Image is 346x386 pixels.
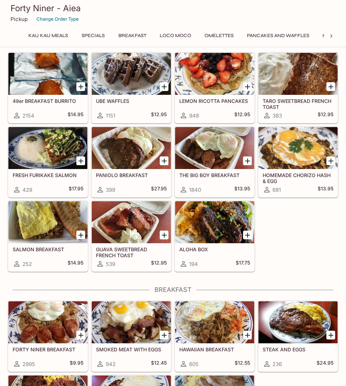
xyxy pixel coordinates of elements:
h5: UBE WAFFLES [96,98,167,104]
span: 1151 [106,112,115,119]
h5: $24.95 [317,360,333,368]
span: 1840 [189,187,201,193]
h5: THE BIG BOY BREAKFAST [179,172,250,178]
button: Add 49er BREAKFAST BURRITO [76,82,85,91]
button: Add UBE WAFFLES [160,82,168,91]
button: Add HAWAIIAN BREAKFAST [243,331,252,339]
button: Add LEMON RICOTTA PANCAKES [243,82,252,91]
button: Add HOMEMADE CHORIZO HASH & EGG [326,156,335,165]
span: 236 [272,361,282,367]
button: Add FORTY NINER BREAKFAST [76,331,85,339]
h5: $12.55 [235,360,250,368]
a: FORTY NINER BREAKFAST2995$9.95 [8,301,88,372]
button: Add GUAVA SWEETBREAD FRENCH TOAST [160,231,168,239]
a: GUAVA SWEETBREAD FRENCH TOAST539$12.95 [91,201,171,272]
p: Pickup [11,16,28,22]
h5: FRESH FURIKAKE SALMON [13,172,83,178]
div: TARO SWEETBREAD FRENCH TOAST [258,53,338,95]
h5: $17.95 [69,185,83,194]
div: ALOHA BOX [175,201,254,243]
a: LEMON RICOTTA PANCAKES948$12.95 [175,52,255,123]
h5: $13.95 [318,185,333,194]
span: 429 [22,187,32,193]
span: 2154 [22,112,34,119]
button: Kau Kau Meals [25,31,72,41]
span: 681 [272,187,281,193]
a: UBE WAFFLES1151$12.95 [91,52,171,123]
h5: GUAVA SWEETBREAD FRENCH TOAST [96,246,167,258]
div: THE BIG BOY BREAKFAST [175,127,254,169]
a: STEAK AND EGGS236$24.95 [258,301,338,372]
button: Add FRESH FURIKAKE SALMON [76,156,85,165]
a: TARO SWEETBREAD FRENCH TOAST383$12.95 [258,52,338,123]
span: 399 [106,187,115,193]
button: Omelettes [201,31,237,41]
h5: $12.95 [151,260,167,268]
a: FRESH FURIKAKE SALMON429$17.95 [8,127,88,197]
h5: $14.95 [68,260,83,268]
span: 2995 [22,361,35,367]
button: Add PANIOLO BREAKFAST [160,156,168,165]
button: Add SMOKED MEAT WITH EGGS [160,331,168,339]
button: Change Order Type [33,14,82,24]
h5: FORTY NINER BREAKFAST [13,346,83,352]
a: 49er BREAKFAST BURRITO2154$14.95 [8,52,88,123]
h5: $12.95 [318,111,333,120]
div: LEMON RICOTTA PANCAKES [175,53,254,95]
button: Loco Moco [156,31,195,41]
a: THE BIG BOY BREAKFAST1840$13.95 [175,127,255,197]
button: Pancakes and Waffles [243,31,313,41]
h5: $27.95 [151,185,167,194]
a: SMOKED MEAT WITH EGGS942$12.45 [91,301,171,372]
button: Add SALMON BREAKFAST [76,231,85,239]
div: UBE WAFFLES [92,53,171,95]
h3: Forty Niner - Aiea [11,3,335,14]
a: SALMON BREAKFAST252$14.95 [8,201,88,272]
button: Add THE BIG BOY BREAKFAST [243,156,252,165]
span: 194 [189,261,198,267]
div: SALMON BREAKFAST [8,201,88,243]
a: PANIOLO BREAKFAST399$27.95 [91,127,171,197]
h5: $12.95 [234,111,250,120]
h4: Breakfast [8,286,338,294]
div: FORTY NINER BREAKFAST [8,301,88,343]
div: GUAVA SWEETBREAD FRENCH TOAST [92,201,171,243]
span: 948 [189,112,199,119]
h5: HAWAIIAN BREAKFAST [179,346,250,352]
h5: $17.75 [236,260,250,268]
span: 252 [22,261,32,267]
h5: 49er BREAKFAST BURRITO [13,98,83,104]
a: ALOHA BOX194$17.75 [175,201,255,272]
h5: $12.45 [151,360,167,368]
div: FRESH FURIKAKE SALMON [8,127,88,169]
div: PANIOLO BREAKFAST [92,127,171,169]
button: Breakfast [115,31,150,41]
h5: SMOKED MEAT WITH EGGS [96,346,167,352]
a: HAWAIIAN BREAKFAST605$12.55 [175,301,255,372]
button: Add STEAK AND EGGS [326,331,335,339]
button: Specials [77,31,109,41]
div: STEAK AND EGGS [258,301,338,343]
span: 605 [189,361,199,367]
button: Add TARO SWEETBREAD FRENCH TOAST [326,82,335,91]
span: 539 [106,261,115,267]
h5: SALMON BREAKFAST [13,246,83,252]
a: HOMEMADE CHORIZO HASH & EGG681$13.95 [258,127,338,197]
h5: ALOHA BOX [179,246,250,252]
h5: $12.95 [151,111,167,120]
div: HOMEMADE CHORIZO HASH & EGG [258,127,338,169]
h5: TARO SWEETBREAD FRENCH TOAST [263,98,333,110]
h5: $14.95 [68,111,83,120]
h5: $13.95 [234,185,250,194]
button: Add ALOHA BOX [243,231,252,239]
h5: LEMON RICOTTA PANCAKES [179,98,250,104]
h5: PANIOLO BREAKFAST [96,172,167,178]
div: SMOKED MEAT WITH EGGS [92,301,171,343]
span: 383 [272,112,282,119]
div: 49er BREAKFAST BURRITO [8,53,88,95]
div: HAWAIIAN BREAKFAST [175,301,254,343]
h5: $9.95 [70,360,83,368]
h5: STEAK AND EGGS [263,346,333,352]
span: 942 [106,361,116,367]
h5: HOMEMADE CHORIZO HASH & EGG [263,172,333,184]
